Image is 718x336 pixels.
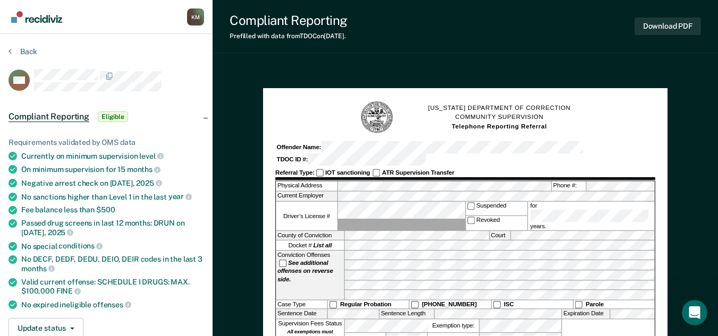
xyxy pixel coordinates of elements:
[313,242,332,249] strong: List all
[467,217,475,225] input: Revoked
[466,216,527,230] label: Revoked
[127,165,161,174] span: months
[682,300,707,325] iframe: Intercom live chat
[373,169,381,177] input: ATR Supervision Transfer
[466,202,527,216] label: Suspended
[187,8,204,25] button: Profile dropdown button
[530,210,648,222] input: for years.
[21,151,204,161] div: Currently on minimum supervision
[428,104,571,131] h1: [US_STATE] DEPARTMENT OF CORRECTION COMMUNITY SUPERVISION
[96,205,115,214] span: $500
[276,309,327,318] label: Sentence Date
[21,178,204,188] div: Negative arrest check on [DATE],
[56,287,81,295] span: FINE
[316,169,324,177] input: IOT sanctioning
[504,301,514,308] strong: ISC
[422,301,477,308] strong: [PHONE_NUMBER]
[21,255,204,273] div: No DECF, DEDF, DEDU, DEIO, DEIR codes in the last 3
[276,182,337,191] label: Physical Address
[467,202,475,210] input: Suspended
[360,100,394,134] img: TN Seal
[276,251,344,299] div: Conviction Offenses
[11,11,62,23] img: Recidiviz
[21,264,55,273] span: months
[139,152,163,160] span: level
[276,192,337,201] label: Current Employer
[58,242,102,250] span: conditions
[489,231,510,240] label: Court
[552,182,586,191] label: Phone #:
[428,319,479,332] label: Exemption type:
[277,144,322,151] strong: Offender Name:
[93,300,131,309] span: offenses
[48,228,73,237] span: 2025
[575,301,583,309] input: Parole
[277,156,308,163] strong: TDOC ID #:
[98,111,128,122] span: Eligible
[21,205,204,214] div: Fee balance less than
[21,242,204,251] div: No special
[9,47,37,56] button: Back
[277,260,333,283] strong: See additional offenses on reverse side.
[230,13,348,28] div: Compliant Reporting
[187,8,204,25] div: K M
[276,202,337,230] label: Driver’s License #
[493,301,501,309] input: ISC
[21,219,204,237] div: Passed drug screens in last 12 months: DRUN on [DATE],
[21,192,204,202] div: No sanctions higher than Level 1 in the last
[452,123,547,130] strong: Telephone Reporting Referral
[411,301,419,309] input: [PHONE_NUMBER]
[21,300,204,309] div: No expired ineligible
[289,241,332,249] span: Docket #
[635,18,701,35] button: Download PDF
[21,165,204,174] div: On minimum supervision for 15
[9,111,89,122] span: Compliant Reporting
[529,202,653,230] label: for years.
[21,278,204,296] div: Valid current offense: SCHEDULE I DRUGS: MAX. $100,000
[276,300,327,309] div: Case Type
[276,231,344,240] label: County of Conviction
[279,260,287,268] input: See additional offenses on reverse side.
[275,169,315,176] strong: Referral Type:
[325,169,370,176] strong: IOT sanctioning
[586,301,604,308] strong: Parole
[9,138,204,147] div: Requirements validated by OMS data
[230,32,348,40] div: Prefilled with data from TDOC on [DATE] .
[329,301,337,309] input: Regular Probation
[382,169,454,176] strong: ATR Supervision Transfer
[562,309,610,318] label: Expiration Date
[168,192,192,201] span: year
[136,179,162,187] span: 2025
[379,309,434,318] label: Sentence Length
[340,301,391,308] strong: Regular Probation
